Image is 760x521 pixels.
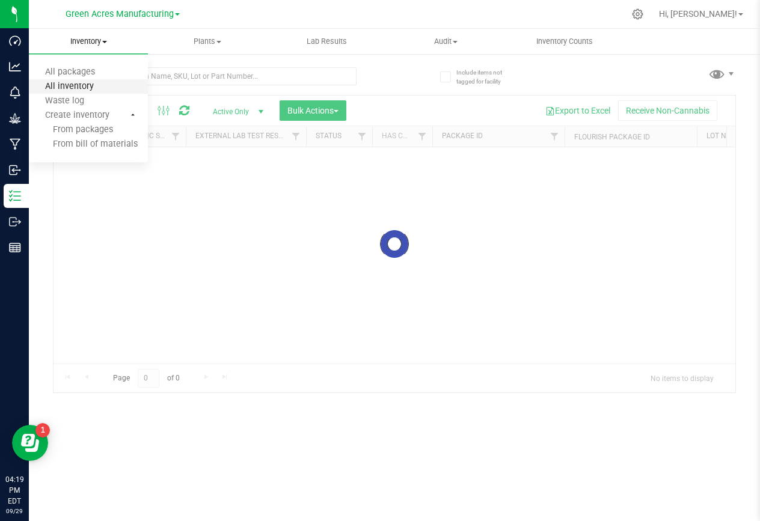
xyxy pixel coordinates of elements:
input: Search Package ID, Item Name, SKU, Lot or Part Number... [53,67,357,85]
span: Inventory [29,36,148,47]
span: From packages [29,125,113,135]
span: Green Acres Manufacturing [66,9,174,19]
inline-svg: Manufacturing [9,138,21,150]
inline-svg: Grow [9,112,21,124]
span: All packages [29,67,111,78]
a: Audit [386,29,505,54]
span: Waste log [29,96,100,106]
span: Plants [149,36,266,47]
inline-svg: Dashboard [9,35,21,47]
span: All inventory [29,82,110,92]
p: 09/29 [5,507,23,516]
inline-svg: Outbound [9,216,21,228]
inline-svg: Inventory [9,190,21,202]
span: Lab Results [290,36,363,47]
span: Audit [387,36,504,47]
span: From bill of materials [29,139,138,150]
a: Lab Results [267,29,386,54]
span: Hi, [PERSON_NAME]! [659,9,737,19]
span: Include items not tagged for facility [456,68,516,86]
a: Plants [148,29,267,54]
iframe: Resource center unread badge [35,423,50,437]
a: Inventory All packages All inventory Waste log Create inventory From packages From bill of materials [29,29,148,54]
inline-svg: Analytics [9,61,21,73]
inline-svg: Monitoring [9,87,21,99]
inline-svg: Inbound [9,164,21,176]
span: Create inventory [29,111,126,121]
span: Inventory Counts [520,36,609,47]
a: Inventory Counts [505,29,624,54]
inline-svg: Reports [9,242,21,254]
div: Manage settings [630,8,645,20]
iframe: Resource center [12,425,48,461]
p: 04:19 PM EDT [5,474,23,507]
